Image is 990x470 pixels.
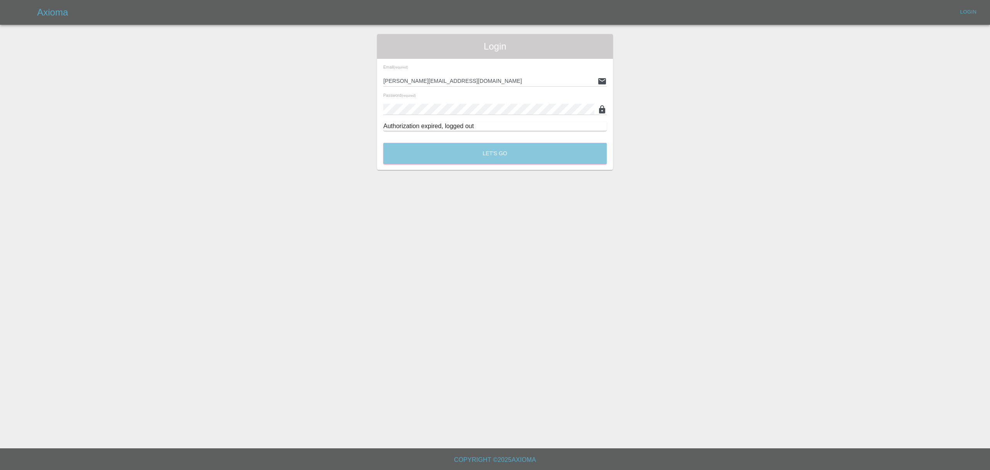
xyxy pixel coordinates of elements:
h5: Axioma [37,6,68,19]
span: Email [383,65,408,69]
h6: Copyright © 2025 Axioma [6,455,984,465]
button: Let's Go [383,143,607,164]
a: Login [956,6,981,18]
span: Login [383,40,607,53]
small: (required) [394,66,408,69]
div: Authorization expired, logged out [383,122,607,131]
small: (required) [401,94,416,98]
span: Password [383,93,416,98]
